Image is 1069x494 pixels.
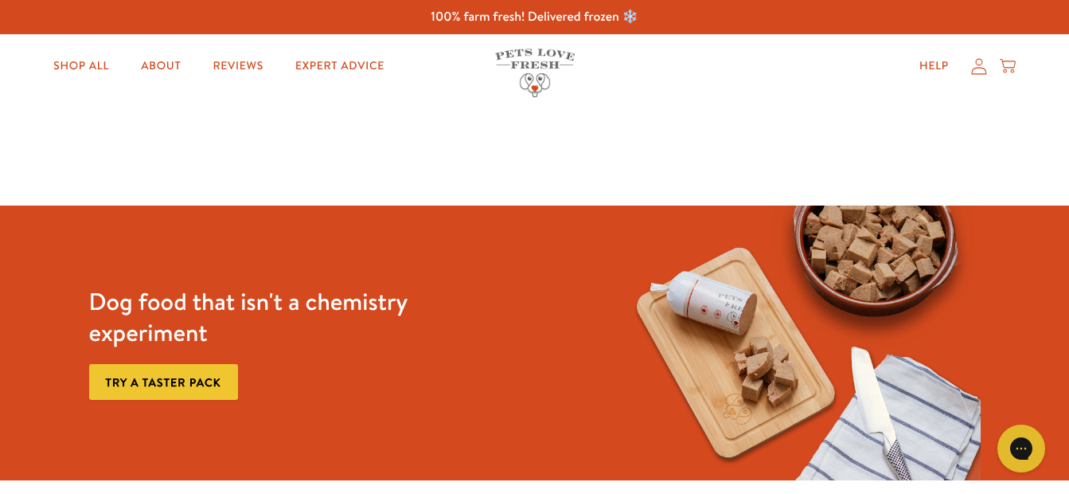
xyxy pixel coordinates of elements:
a: Expert Advice [283,50,397,82]
a: About [128,50,193,82]
a: Reviews [200,50,275,82]
img: Pets Love Fresh [495,49,575,97]
h3: Dog food that isn't a chemistry experiment [89,286,453,348]
a: Try a taster pack [89,364,238,400]
iframe: Gorgias live chat messenger [989,419,1053,478]
img: Fussy [616,206,980,480]
a: Shop All [41,50,122,82]
a: Help [907,50,962,82]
